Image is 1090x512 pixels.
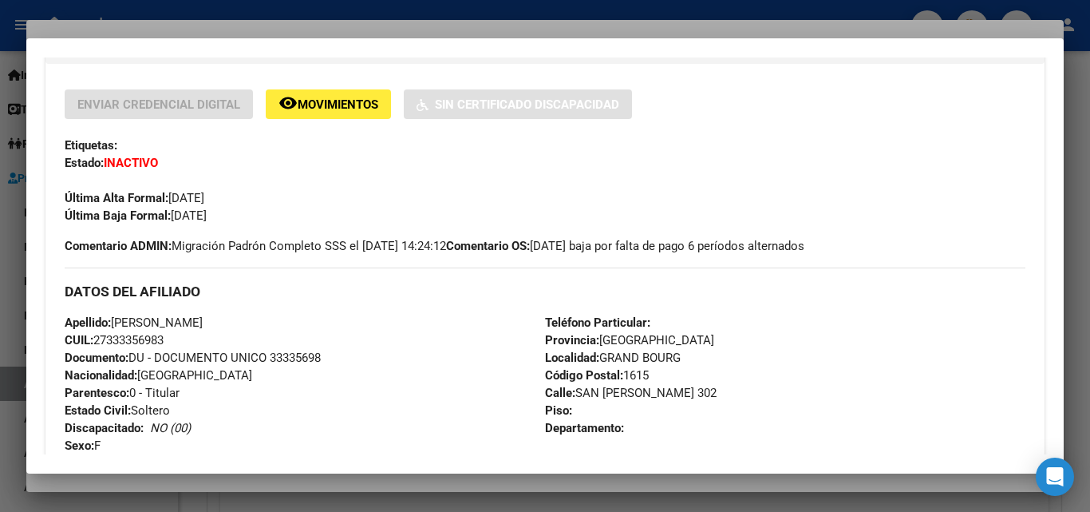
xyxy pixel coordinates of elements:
div: Open Intercom Messenger [1036,458,1074,496]
mat-icon: remove_red_eye [278,93,298,113]
span: DU - DOCUMENTO UNICO 33335698 [65,351,321,365]
span: [DATE] baja por falta de pago 6 períodos alternados [446,237,804,255]
strong: Provincia: [545,333,599,347]
strong: Apellido: [65,316,111,330]
i: NO (00) [150,421,191,435]
strong: INACTIVO [104,156,158,170]
span: [DATE] [65,208,207,223]
span: Sin Certificado Discapacidad [435,97,619,112]
span: 27333356983 [65,333,164,347]
strong: Piso: [545,403,572,418]
span: [DATE] [65,191,204,205]
span: F [65,439,101,453]
span: Soltero [65,403,170,418]
span: [GEOGRAPHIC_DATA] [65,368,252,383]
span: 0 - Titular [65,386,180,400]
strong: Parentesco: [65,386,129,400]
button: Enviar Credencial Digital [65,89,253,119]
strong: Localidad: [545,351,599,365]
strong: Estado Civil: [65,403,131,418]
strong: Sexo: [65,439,94,453]
strong: Departamento: [545,421,624,435]
span: 1615 [545,368,649,383]
span: Movimientos [298,97,378,112]
strong: Comentario ADMIN: [65,239,172,253]
strong: CUIL: [65,333,93,347]
strong: Teléfono Particular: [545,316,650,330]
span: SAN [PERSON_NAME] 302 [545,386,717,400]
strong: Última Alta Formal: [65,191,168,205]
span: [GEOGRAPHIC_DATA] [545,333,714,347]
strong: Código Postal: [545,368,623,383]
strong: Discapacitado: [65,421,144,435]
span: GRAND BOURG [545,351,681,365]
span: [PERSON_NAME] [65,316,203,330]
span: Migración Padrón Completo SSS el [DATE] 14:24:12 [65,237,446,255]
h3: DATOS DEL AFILIADO [65,283,1025,300]
strong: Calle: [545,386,575,400]
button: Sin Certificado Discapacidad [404,89,632,119]
strong: Estado: [65,156,104,170]
strong: Nacionalidad: [65,368,137,383]
strong: Última Baja Formal: [65,208,171,223]
strong: Etiquetas: [65,138,117,153]
strong: Comentario OS: [446,239,530,253]
button: Movimientos [266,89,391,119]
span: Enviar Credencial Digital [77,97,240,112]
strong: Documento: [65,351,128,365]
